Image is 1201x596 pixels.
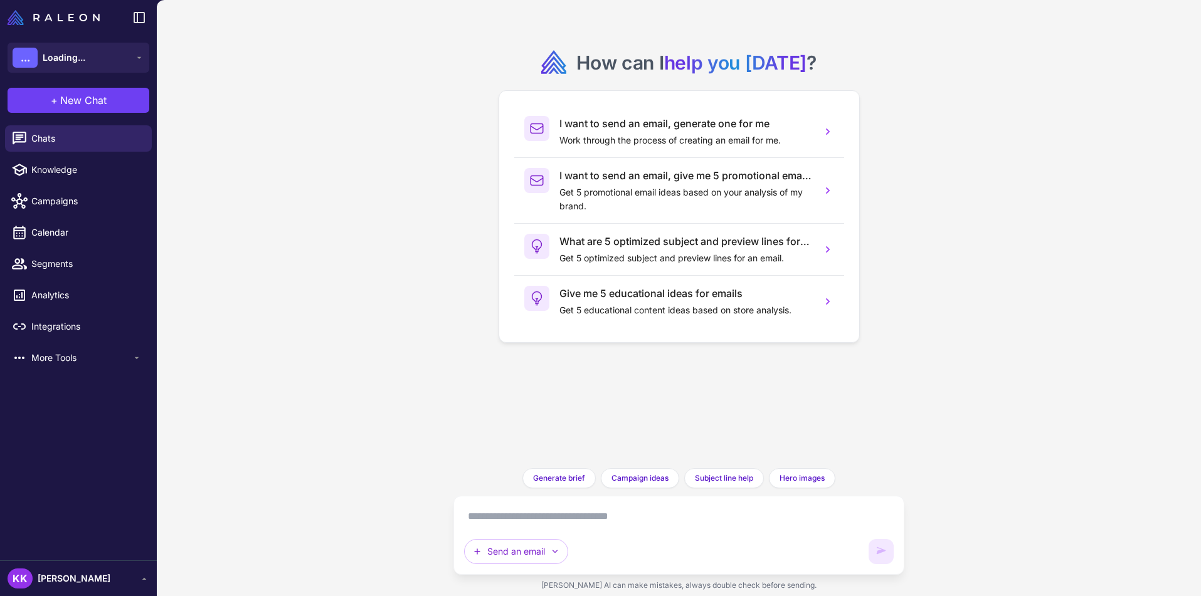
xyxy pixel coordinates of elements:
div: ... [13,48,38,68]
span: Campaigns [31,194,142,208]
h3: I want to send an email, give me 5 promotional email ideas. [559,168,812,183]
a: Knowledge [5,157,152,183]
p: Get 5 optimized subject and preview lines for an email. [559,251,812,265]
span: Calendar [31,226,142,239]
h3: What are 5 optimized subject and preview lines for an email? [559,234,812,249]
h3: I want to send an email, generate one for me [559,116,812,131]
span: Campaign ideas [611,473,669,484]
a: Analytics [5,282,152,308]
div: KK [8,568,33,588]
button: Hero images [769,468,835,488]
a: Campaigns [5,188,152,214]
button: +New Chat [8,88,149,113]
span: More Tools [31,351,132,365]
button: ...Loading... [8,43,149,73]
span: New Chat [60,93,107,108]
span: Generate brief [533,473,585,484]
span: help you [DATE] [664,51,807,74]
button: Subject line help [684,468,764,488]
span: Analytics [31,288,142,302]
span: Chats [31,132,142,145]
p: Work through the process of creating an email for me. [559,133,812,147]
a: Calendar [5,219,152,246]
button: Campaign ideas [601,468,679,488]
span: Subject line help [695,473,753,484]
span: Segments [31,257,142,271]
div: [PERSON_NAME] AI can make mistakes, always double check before sending. [453,575,904,596]
a: Integrations [5,313,152,340]
button: Send an email [464,539,568,564]
span: [PERSON_NAME] [38,572,110,585]
a: Chats [5,125,152,152]
p: Get 5 educational content ideas based on store analysis. [559,303,812,317]
span: + [51,93,58,108]
a: Segments [5,251,152,277]
span: Hero images [780,473,825,484]
span: Knowledge [31,163,142,177]
h3: Give me 5 educational ideas for emails [559,286,812,301]
h2: How can I ? [576,50,817,75]
img: Raleon Logo [8,10,100,25]
p: Get 5 promotional email ideas based on your analysis of my brand. [559,186,812,213]
button: Generate brief [522,468,596,488]
span: Integrations [31,320,142,333]
span: Loading... [43,51,85,65]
